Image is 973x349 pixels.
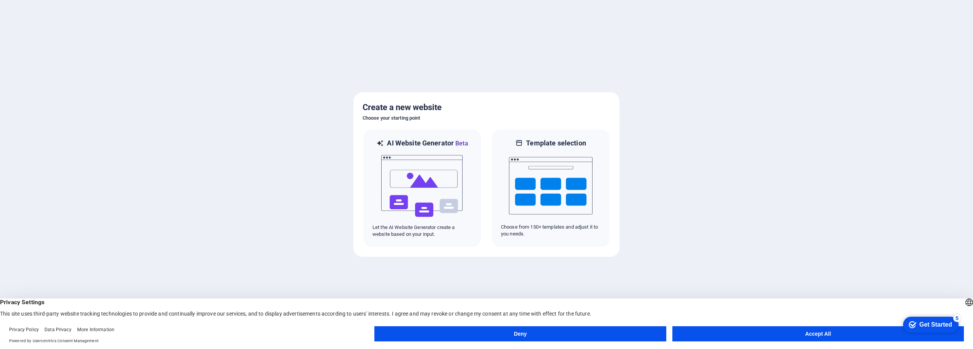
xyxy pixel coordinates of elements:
[380,148,464,224] img: ai
[372,224,472,238] p: Let the AI Website Generator create a website based on your input.
[22,8,55,15] div: Get Started
[363,101,610,114] h5: Create a new website
[454,140,468,147] span: Beta
[526,139,586,148] h6: Template selection
[56,2,64,9] div: 5
[363,129,482,248] div: AI Website GeneratorBetaaiLet the AI Website Generator create a website based on your input.
[6,4,62,20] div: Get Started 5 items remaining, 0% complete
[387,139,468,148] h6: AI Website Generator
[491,129,610,248] div: Template selectionChoose from 150+ templates and adjust it to you needs.
[363,114,610,123] h6: Choose your starting point
[501,224,601,237] p: Choose from 150+ templates and adjust it to you needs.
